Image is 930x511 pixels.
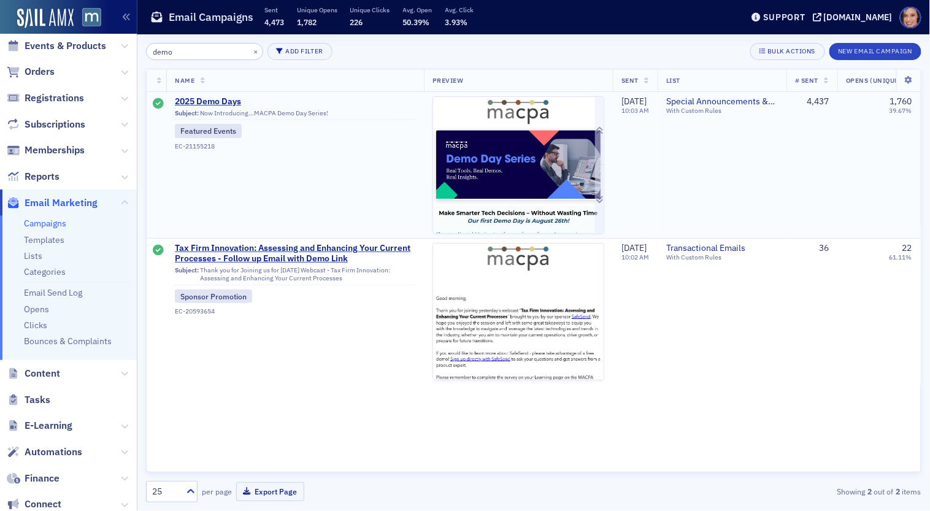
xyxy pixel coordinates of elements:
span: Name [175,76,194,85]
h1: Email Campaigns [169,10,253,25]
a: Email Send Log [24,287,82,298]
div: [DOMAIN_NAME] [824,12,893,23]
a: Events & Products [7,39,106,53]
button: [DOMAIN_NAME] [813,13,897,21]
span: Email Marketing [25,196,98,210]
input: Search… [146,43,263,60]
a: Campaigns [24,218,66,229]
a: Bounces & Complaints [24,336,112,347]
span: [DATE] [621,96,647,107]
span: 226 [350,17,363,27]
div: 39.67% [890,107,912,115]
time: 10:02 AM [621,253,649,261]
a: Templates [24,234,64,245]
span: 4,473 [264,17,284,27]
div: Now Introducing...MACPA Demo Day Series! [175,109,415,120]
div: Bulk Actions [767,48,815,55]
div: Featured Events [175,124,242,137]
div: With Custom Rules [666,253,778,261]
span: 50.39% [403,17,430,27]
a: Content [7,367,60,380]
label: per page [202,486,232,497]
a: Opens [24,304,49,315]
img: SailAMX [82,8,101,27]
div: 22 [902,243,912,254]
strong: 2 [894,486,902,497]
span: Opens (Unique) [846,76,901,85]
a: 2025 Demo Days [175,96,415,107]
a: Lists [24,250,42,261]
a: Transactional Emails [666,243,778,254]
time: 10:03 AM [621,106,649,115]
img: SailAMX [17,9,74,28]
a: Automations [7,445,82,459]
div: EC-20593654 [175,307,415,315]
a: Clicks [24,320,47,331]
span: Automations [25,445,82,459]
button: New Email Campaign [829,43,921,60]
span: Memberships [25,144,85,157]
p: Unique Opens [297,6,337,14]
span: Profile [900,7,921,28]
p: Unique Clicks [350,6,390,14]
p: Avg. Click [445,6,474,14]
a: New Email Campaign [829,45,921,56]
span: Reports [25,170,60,183]
button: Export Page [236,482,304,501]
a: E-Learning [7,419,72,432]
button: × [250,45,261,56]
a: Finance [7,472,60,485]
span: Orders [25,65,55,79]
a: View Homepage [74,8,101,29]
span: Preview [432,76,464,85]
a: Memberships [7,144,85,157]
a: Categories [24,266,66,277]
div: Thank you for Joining us for [DATE] Webcast - Tax Firm Innovation: Assessing and Enhancing Your C... [175,266,415,285]
a: Special Announcements & Special Event Invitations [666,96,778,107]
a: Orders [7,65,55,79]
span: List [666,76,680,85]
span: Tasks [25,393,50,407]
div: 25 [152,485,179,498]
a: Registrations [7,91,84,105]
span: Registrations [25,91,84,105]
div: 1,760 [890,96,912,107]
span: E-Learning [25,419,72,432]
span: 1,782 [297,17,317,27]
a: Reports [7,170,60,183]
span: Subject: [175,109,199,117]
div: 4,437 [795,96,829,107]
div: Sent [153,245,164,257]
div: Support [763,12,805,23]
span: Content [25,367,60,380]
a: Tasks [7,393,50,407]
div: With Custom Rules [666,107,778,115]
p: Avg. Open [403,6,432,14]
div: Showing out of items [672,486,921,497]
a: Email Marketing [7,196,98,210]
span: Subject: [175,266,199,282]
div: Sponsor Promotion [175,290,252,303]
a: Tax Firm Innovation: Assessing and Enhancing Your Current Processes - Follow up Email with Demo Link [175,243,415,264]
a: Connect [7,498,61,511]
span: Connect [25,498,61,511]
div: 36 [795,243,829,254]
span: Subscriptions [25,118,85,131]
span: 3.93% [445,17,468,27]
button: Add Filter [267,43,332,60]
strong: 2 [866,486,874,497]
div: EC-21155218 [175,142,415,150]
span: [DATE] [621,242,647,253]
span: Events & Products [25,39,106,53]
div: 61.11% [890,253,912,261]
span: Finance [25,472,60,485]
span: # Sent [795,76,818,85]
a: Subscriptions [7,118,85,131]
p: Sent [264,6,284,14]
span: Sent [621,76,639,85]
